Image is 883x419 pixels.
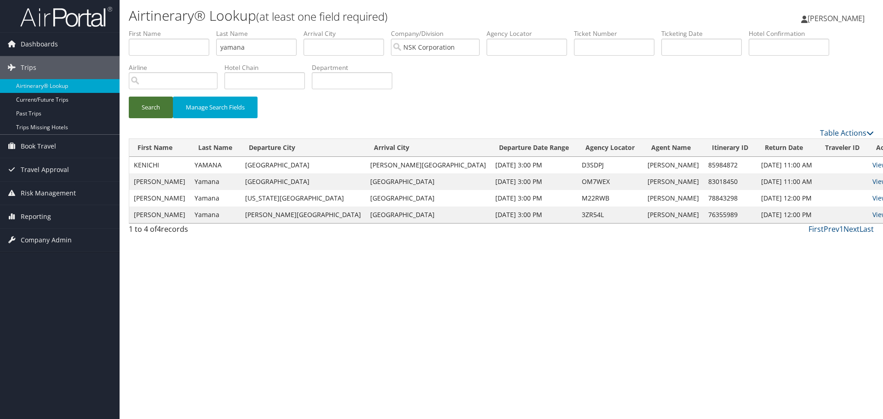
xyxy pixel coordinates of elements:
div: 1 to 4 of records [129,224,305,239]
td: [PERSON_NAME][GEOGRAPHIC_DATA] [366,157,491,173]
td: [GEOGRAPHIC_DATA] [366,173,491,190]
label: Department [312,63,399,72]
th: First Name: activate to sort column ascending [129,139,190,157]
button: Manage Search Fields [173,97,258,118]
td: [GEOGRAPHIC_DATA] [241,157,366,173]
button: Search [129,97,173,118]
span: Book Travel [21,135,56,158]
td: [PERSON_NAME] [129,190,190,207]
a: 1 [839,224,843,234]
th: Agency Locator: activate to sort column ascending [577,139,643,157]
td: 3ZR54L [577,207,643,223]
td: M22RWB [577,190,643,207]
label: Agency Locator [487,29,574,38]
td: [PERSON_NAME] [643,157,704,173]
img: airportal-logo.png [20,6,112,28]
a: Next [843,224,860,234]
td: 76355989 [704,207,757,223]
label: Hotel Confirmation [749,29,836,38]
a: First [808,224,824,234]
th: Agent Name [643,139,704,157]
label: Ticketing Date [661,29,749,38]
th: Itinerary ID: activate to sort column ascending [704,139,757,157]
span: Risk Management [21,182,76,205]
th: Return Date: activate to sort column ascending [757,139,817,157]
th: Departure Date Range: activate to sort column ascending [491,139,577,157]
td: [DATE] 3:00 PM [491,190,577,207]
span: [PERSON_NAME] [808,13,865,23]
a: Table Actions [820,128,874,138]
td: [DATE] 3:00 PM [491,157,577,173]
td: Yamana [190,190,241,207]
a: Prev [824,224,839,234]
span: 4 [157,224,161,234]
td: OM7WEX [577,173,643,190]
span: Travel Approval [21,158,69,181]
a: Last [860,224,874,234]
td: Yamana [190,173,241,190]
td: [PERSON_NAME] [643,173,704,190]
td: [PERSON_NAME] [129,173,190,190]
span: Dashboards [21,33,58,56]
td: [PERSON_NAME] [129,207,190,223]
span: Reporting [21,205,51,228]
td: KENICHI [129,157,190,173]
label: Hotel Chain [224,63,312,72]
th: Arrival City: activate to sort column ascending [366,139,491,157]
td: D3SDPJ [577,157,643,173]
label: Ticket Number [574,29,661,38]
td: [GEOGRAPHIC_DATA] [366,207,491,223]
th: Traveler ID: activate to sort column ascending [817,139,868,157]
td: [DATE] 11:00 AM [757,157,817,173]
span: Trips [21,56,36,79]
td: [DATE] 12:00 PM [757,207,817,223]
td: [DATE] 12:00 PM [757,190,817,207]
h1: Airtinerary® Lookup [129,6,625,25]
td: [GEOGRAPHIC_DATA] [366,190,491,207]
td: [DATE] 11:00 AM [757,173,817,190]
small: (at least one field required) [256,9,388,24]
th: Departure City: activate to sort column ascending [241,139,366,157]
label: Airline [129,63,224,72]
span: Company Admin [21,229,72,252]
td: 85984872 [704,157,757,173]
td: YAMANA [190,157,241,173]
label: First Name [129,29,216,38]
td: [PERSON_NAME] [643,190,704,207]
label: Last Name [216,29,304,38]
td: [DATE] 3:00 PM [491,173,577,190]
td: [US_STATE][GEOGRAPHIC_DATA] [241,190,366,207]
td: [DATE] 3:00 PM [491,207,577,223]
td: [PERSON_NAME][GEOGRAPHIC_DATA] [241,207,366,223]
td: [GEOGRAPHIC_DATA] [241,173,366,190]
td: Yamana [190,207,241,223]
th: Last Name: activate to sort column ascending [190,139,241,157]
a: [PERSON_NAME] [801,5,874,32]
td: 83018450 [704,173,757,190]
label: Arrival City [304,29,391,38]
td: 78843298 [704,190,757,207]
label: Company/Division [391,29,487,38]
td: [PERSON_NAME] [643,207,704,223]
